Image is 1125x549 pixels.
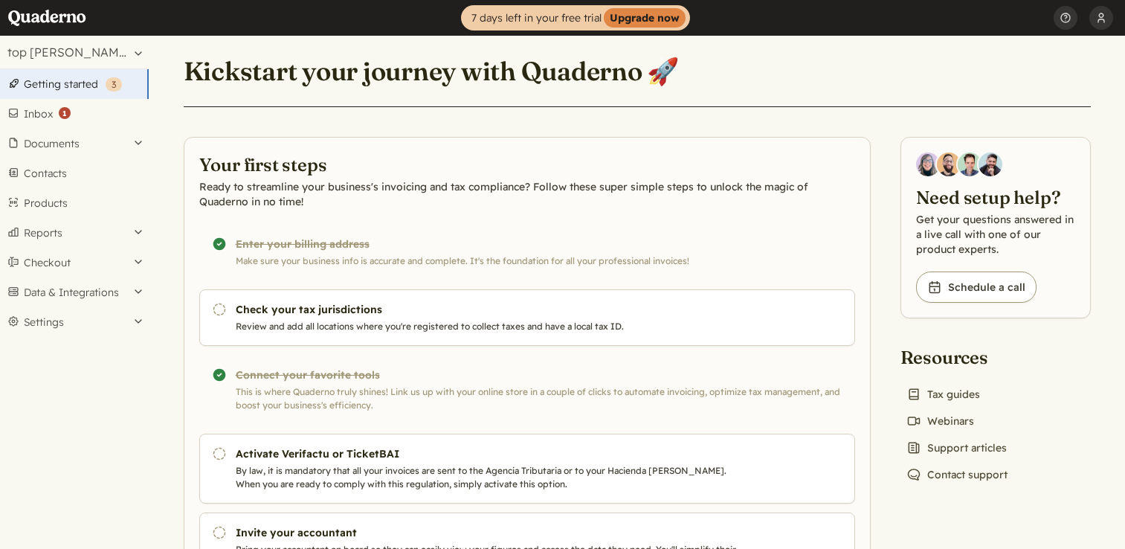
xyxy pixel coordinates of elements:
[900,437,1013,458] a: Support articles
[604,8,686,28] strong: Upgrade now
[236,302,743,317] h3: Check your tax jurisdictions
[199,434,855,504] a: Activate Verifactu or TicketBAI By law, it is mandatory that all your invoices are sent to the Ag...
[900,464,1013,485] a: Contact support
[900,345,1013,369] h2: Resources
[236,446,743,461] h3: Activate Verifactu or TicketBAI
[916,212,1075,257] p: Get your questions answered in a live call with one of our product experts.
[900,384,986,405] a: Tax guides
[916,185,1075,209] h2: Need setup help?
[199,179,855,209] p: Ready to streamline your business's invoicing and tax compliance? Follow these super simple steps...
[900,411,980,431] a: Webinars
[112,79,116,90] span: 3
[199,152,855,176] h2: Your first steps
[958,152,981,176] img: Ivo Oltmans, Business Developer at Quaderno
[236,525,743,540] h3: Invite your accountant
[937,152,961,176] img: Jairo Fumero, Account Executive at Quaderno
[979,152,1002,176] img: Javier Rubio, DevRel at Quaderno
[236,320,743,333] p: Review and add all locations where you're registered to collect taxes and have a local tax ID.
[236,464,743,491] p: By law, it is mandatory that all your invoices are sent to the Agencia Tributaria or to your Haci...
[199,289,855,346] a: Check your tax jurisdictions Review and add all locations where you're registered to collect taxe...
[916,152,940,176] img: Diana Carrasco, Account Executive at Quaderno
[461,5,690,30] a: 7 days left in your free trialUpgrade now
[59,107,71,119] strong: 1
[184,55,680,88] h1: Kickstart your journey with Quaderno 🚀
[916,272,1037,303] a: Schedule a call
